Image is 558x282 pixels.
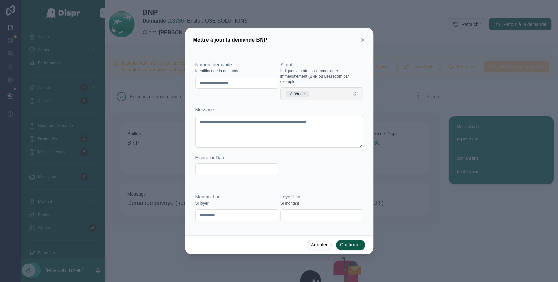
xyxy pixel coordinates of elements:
span: Loyer final [280,194,302,199]
span: Statut [280,62,293,67]
span: Indiquer le statut si communiquer immédiatement (BNP ou Leasecom par exemple [280,68,363,84]
span: Identifiant de la demande [195,68,240,74]
span: Numéro demande [195,62,232,67]
button: Select Button [280,87,363,100]
span: ExpirationDate [195,155,226,160]
div: A l'étude [290,91,305,97]
h3: Mettre à jour la demande BNP [193,36,267,44]
button: Annuler [307,240,332,250]
span: Message [195,107,214,112]
span: Si montant [280,201,299,206]
span: Si loyer [195,201,209,206]
button: Confirmer [336,240,365,250]
span: Montant final [195,194,222,199]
